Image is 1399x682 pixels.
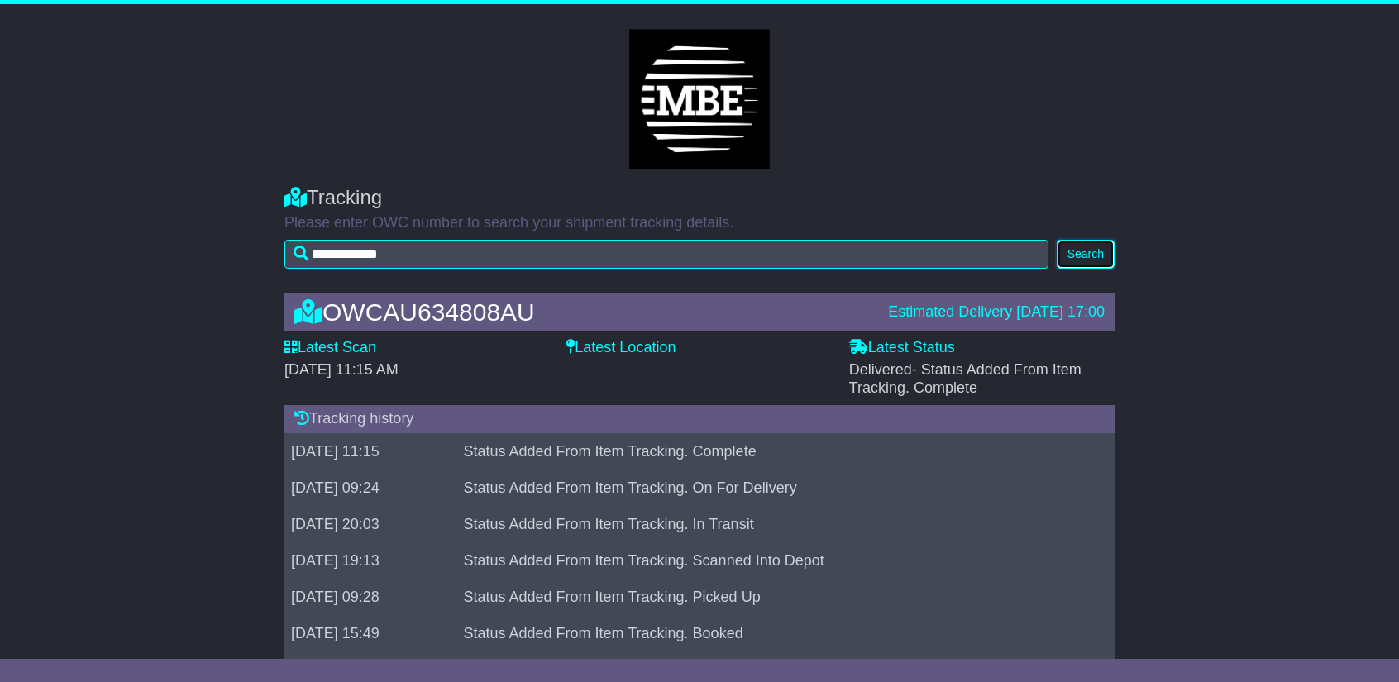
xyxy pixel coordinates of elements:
p: Please enter OWC number to search your shipment tracking details. [284,214,1115,232]
td: [DATE] 20:03 [284,506,456,542]
td: [DATE] 11:15 [284,433,456,470]
div: OWCAU634808AU [286,298,880,326]
span: - Status Added From Item Tracking. Complete [849,361,1081,396]
td: [DATE] 15:49 [284,615,456,651]
div: Tracking history [284,405,1115,433]
td: Status Added From Item Tracking. In Transit [456,506,1091,542]
label: Latest Scan [284,339,376,357]
td: [DATE] 09:28 [284,579,456,615]
label: Latest Status [849,339,955,357]
td: [DATE] 09:24 [284,470,456,506]
span: [DATE] 11:15 AM [284,361,399,378]
td: Status Added From Item Tracking. Picked Up [456,579,1091,615]
td: Status Added From Item Tracking. Scanned Into Depot [456,542,1091,579]
span: Delivered [849,361,1081,396]
label: Latest Location [566,339,676,357]
div: Tracking [284,186,1115,210]
td: [DATE] 19:13 [284,542,456,579]
td: Status Added From Item Tracking. Booked [456,615,1091,651]
td: Status Added From Item Tracking. Complete [456,433,1091,470]
td: Status Added From Item Tracking. On For Delivery [456,470,1091,506]
button: Search [1057,240,1115,269]
img: Light [629,29,770,169]
div: Estimated Delivery [DATE] 17:00 [888,303,1105,322]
